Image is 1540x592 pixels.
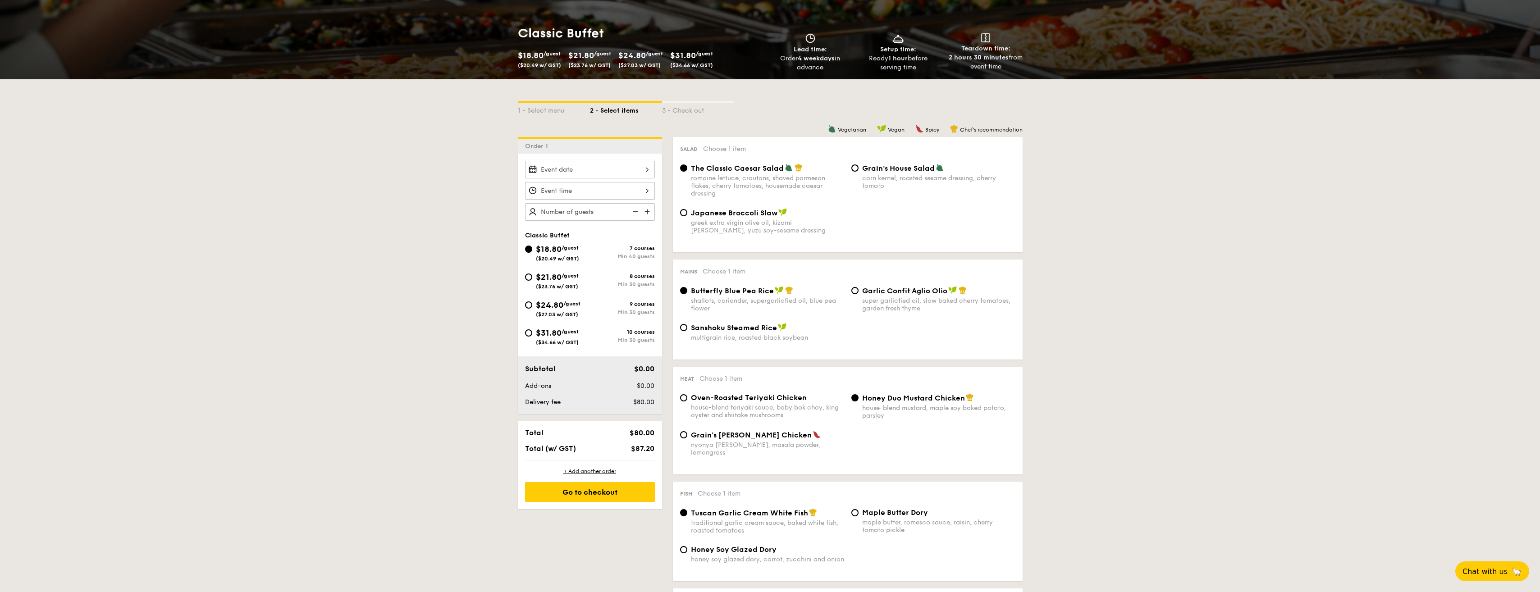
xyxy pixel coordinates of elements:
[691,404,844,419] div: house-blend teriyaki sauce, baby bok choy, king oyster and shiitake mushrooms
[862,508,928,517] span: Maple Butter Dory
[631,444,654,453] span: $87.20
[775,286,784,294] img: icon-vegan.f8ff3823.svg
[536,255,579,262] span: ($20.49 w/ GST)
[568,62,611,68] span: ($23.76 w/ GST)
[1455,561,1529,581] button: Chat with us🦙
[794,46,827,53] span: Lead time:
[862,519,1015,534] div: maple butter, romesco sauce, raisin, cherry tomato pickle
[525,382,551,390] span: Add-ons
[590,329,655,335] div: 10 courses
[691,287,774,295] span: Butterfly Blue Pea Rice
[696,50,713,57] span: /guest
[590,281,655,287] div: Min 30 guests
[536,328,562,338] span: $31.80
[770,54,851,72] div: Order in advance
[828,125,836,133] img: icon-vegetarian.fe4039eb.svg
[966,393,974,401] img: icon-chef-hat.a58ddaea.svg
[778,323,787,331] img: icon-vegan.f8ff3823.svg
[961,45,1010,52] span: Teardown time:
[525,301,532,309] input: $24.80/guest($27.03 w/ GST)9 coursesMin 30 guests
[795,164,803,172] img: icon-chef-hat.a58ddaea.svg
[862,297,1015,312] div: super garlicfied oil, slow baked cherry tomatoes, garden fresh thyme
[880,46,916,53] span: Setup time:
[525,428,544,437] span: Total
[960,127,1023,133] span: Chef's recommendation
[851,394,859,401] input: Honey Duo Mustard Chickenhouse-blend mustard, maple soy baked potato, parsley
[862,404,1015,419] div: house-blend mustard, maple soy baked potato, parsley
[525,468,655,475] div: + Add another order
[633,398,654,406] span: $80.00
[915,125,923,133] img: icon-spicy.37a8142b.svg
[691,441,844,456] div: nyonya [PERSON_NAME], masala powder, lemongrass
[518,25,767,41] h1: Classic Buffet
[525,364,556,373] span: Subtotal
[851,287,859,294] input: Garlic Confit Aglio Oliosuper garlicfied oil, slow baked cherry tomatoes, garden fresh thyme
[778,208,787,216] img: icon-vegan.f8ff3823.svg
[634,364,654,373] span: $0.00
[562,245,579,251] span: /guest
[936,164,944,172] img: icon-vegetarian.fe4039eb.svg
[981,33,990,42] img: icon-teardown.65201eee.svg
[680,146,698,152] span: Salad
[525,273,532,281] input: $21.80/guest($23.76 w/ GST)8 coursesMin 30 guests
[680,209,687,216] input: Japanese Broccoli Slawgreek extra virgin olive oil, kizami [PERSON_NAME], yuzu soy-sesame dressing
[691,545,777,554] span: Honey Soy Glazed Dory
[680,394,687,401] input: Oven-Roasted Teriyaki Chickenhouse-blend teriyaki sauce, baby bok choy, king oyster and shiitake ...
[680,431,687,438] input: Grain's [PERSON_NAME] Chickennyonya [PERSON_NAME], masala powder, lemongrass
[562,273,579,279] span: /guest
[536,311,578,318] span: ($27.03 w/ GST)
[662,103,734,115] div: 3 - Check out
[525,398,561,406] span: Delivery fee
[525,182,655,200] input: Event time
[563,301,580,307] span: /guest
[959,286,967,294] img: icon-chef-hat.a58ddaea.svg
[536,339,579,346] span: ($34.66 w/ GST)
[590,273,655,279] div: 8 courses
[680,324,687,331] input: Sanshoku Steamed Ricemultigrain rice, roasted black soybean
[813,430,821,438] img: icon-spicy.37a8142b.svg
[536,272,562,282] span: $21.80
[536,283,578,290] span: ($23.76 w/ GST)
[948,286,957,294] img: icon-vegan.f8ff3823.svg
[670,50,696,60] span: $31.80
[1462,567,1508,576] span: Chat with us
[525,161,655,178] input: Event date
[568,50,594,60] span: $21.80
[525,246,532,253] input: $18.80/guest($20.49 w/ GST)7 coursesMin 40 guests
[691,334,844,342] div: multigrain rice, roasted black soybean
[544,50,561,57] span: /guest
[525,142,552,150] span: Order 1
[838,127,866,133] span: Vegetarian
[680,376,694,382] span: Meat
[703,268,745,275] span: Choose 1 item
[949,54,1009,61] strong: 2 hours 30 minutes
[641,203,655,220] img: icon-add.58712e84.svg
[785,286,793,294] img: icon-chef-hat.a58ddaea.svg
[699,375,742,383] span: Choose 1 item
[590,301,655,307] div: 9 courses
[594,50,611,57] span: /guest
[798,55,835,62] strong: 4 weekdays
[590,337,655,343] div: Min 30 guests
[891,33,905,43] img: icon-dish.430c3a2e.svg
[670,62,713,68] span: ($34.66 w/ GST)
[691,209,777,217] span: Japanese Broccoli Slaw
[691,164,784,173] span: The Classic Caesar Salad
[691,323,777,332] span: Sanshoku Steamed Rice
[698,490,740,497] span: Choose 1 item
[691,219,844,234] div: greek extra virgin olive oil, kizami [PERSON_NAME], yuzu soy-sesame dressing
[1511,566,1522,577] span: 🦙
[888,55,908,62] strong: 1 hour
[525,482,655,502] div: Go to checkout
[809,508,817,516] img: icon-chef-hat.a58ddaea.svg
[691,431,812,439] span: Grain's [PERSON_NAME] Chicken
[691,556,844,563] div: honey soy glazed dory, carrot, zucchini and onion
[590,103,662,115] div: 2 - Select items
[518,103,590,115] div: 1 - Select menu
[680,269,697,275] span: Mains
[637,382,654,390] span: $0.00
[536,300,563,310] span: $24.80
[785,164,793,172] img: icon-vegetarian.fe4039eb.svg
[691,174,844,197] div: romaine lettuce, croutons, shaved parmesan flakes, cherry tomatoes, housemade caesar dressing
[946,53,1026,71] div: from event time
